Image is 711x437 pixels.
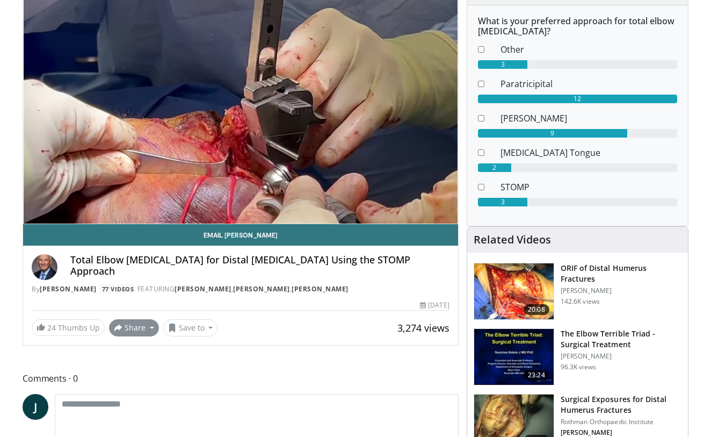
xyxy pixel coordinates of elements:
div: 3 [478,60,528,69]
div: [DATE] [420,300,449,310]
h6: What is your preferred approach for total elbow [MEDICAL_DATA]? [478,16,677,37]
dd: [MEDICAL_DATA] Tongue [492,146,685,159]
dd: [PERSON_NAME] [492,112,685,125]
a: 77 Videos [98,284,137,293]
span: 24 [47,323,56,333]
div: 3 [478,198,528,206]
img: 162531_0000_1.png.150x105_q85_crop-smart_upscale.jpg [474,329,554,385]
h4: Related Videos [474,233,551,246]
a: 20:08 ORIF of Distal Humerus Fractures [PERSON_NAME] 142.6K views [474,263,681,320]
p: 142.6K views [561,297,600,306]
img: orif-sanch_3.png.150x105_q85_crop-smart_upscale.jpg [474,263,554,319]
span: 3,274 views [397,321,449,334]
a: J [23,394,48,420]
p: [PERSON_NAME] [561,352,681,361]
p: Rothman Orthopaedic Institute [561,418,681,426]
a: [PERSON_NAME] [233,284,290,293]
a: [PERSON_NAME] [292,284,349,293]
a: 23:24 The Elbow Terrible Triad - Surgical Treatment [PERSON_NAME] 96.3K views [474,328,681,385]
h3: ORIF of Distal Humerus Fractures [561,263,681,284]
span: Comments 0 [23,371,459,385]
dd: Paratricipital [492,77,685,90]
div: 2 [478,163,511,172]
div: 12 [478,95,677,103]
p: [PERSON_NAME] [561,428,681,437]
img: Avatar [32,254,57,280]
a: 24 Thumbs Up [32,319,105,336]
button: Save to [163,319,218,336]
dd: STOMP [492,181,685,194]
a: [PERSON_NAME] [175,284,231,293]
h4: Total Elbow [MEDICAL_DATA] for Distal [MEDICAL_DATA] Using the STOMP Approach [70,254,449,277]
div: By FEATURING , , [32,284,449,294]
a: Email [PERSON_NAME] [23,224,458,246]
span: 23:24 [524,370,549,381]
dd: Other [492,43,685,56]
button: Share [109,319,159,336]
p: 96.3K views [561,363,596,371]
h3: The Elbow Terrible Triad - Surgical Treatment [561,328,681,350]
p: [PERSON_NAME] [561,286,681,295]
h3: Surgical Exposures for Distal Humerus Fractures [561,394,681,415]
div: 9 [478,129,627,138]
a: [PERSON_NAME] [40,284,97,293]
span: 20:08 [524,304,549,315]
